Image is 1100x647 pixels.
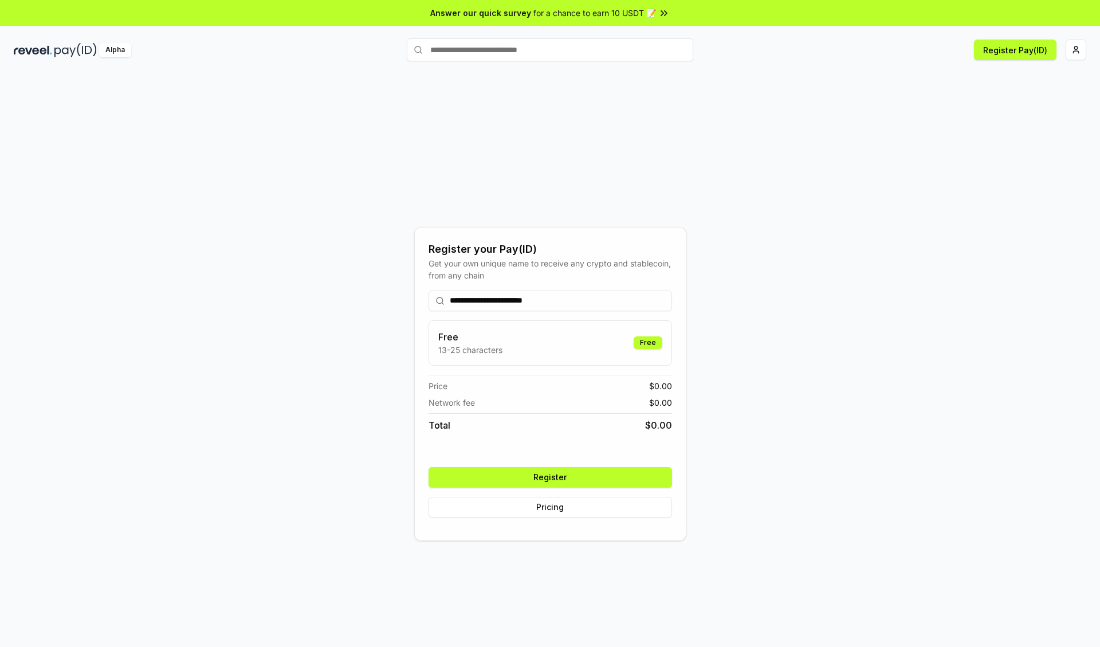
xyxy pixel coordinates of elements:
[974,40,1056,60] button: Register Pay(ID)
[645,418,672,432] span: $ 0.00
[429,257,672,281] div: Get your own unique name to receive any crypto and stablecoin, from any chain
[649,397,672,409] span: $ 0.00
[14,43,52,57] img: reveel_dark
[634,336,662,349] div: Free
[429,380,447,392] span: Price
[438,344,502,356] p: 13-25 characters
[429,497,672,517] button: Pricing
[533,7,656,19] span: for a chance to earn 10 USDT 📝
[99,43,131,57] div: Alpha
[429,397,475,409] span: Network fee
[429,418,450,432] span: Total
[430,7,531,19] span: Answer our quick survey
[429,467,672,488] button: Register
[649,380,672,392] span: $ 0.00
[438,330,502,344] h3: Free
[429,241,672,257] div: Register your Pay(ID)
[54,43,97,57] img: pay_id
